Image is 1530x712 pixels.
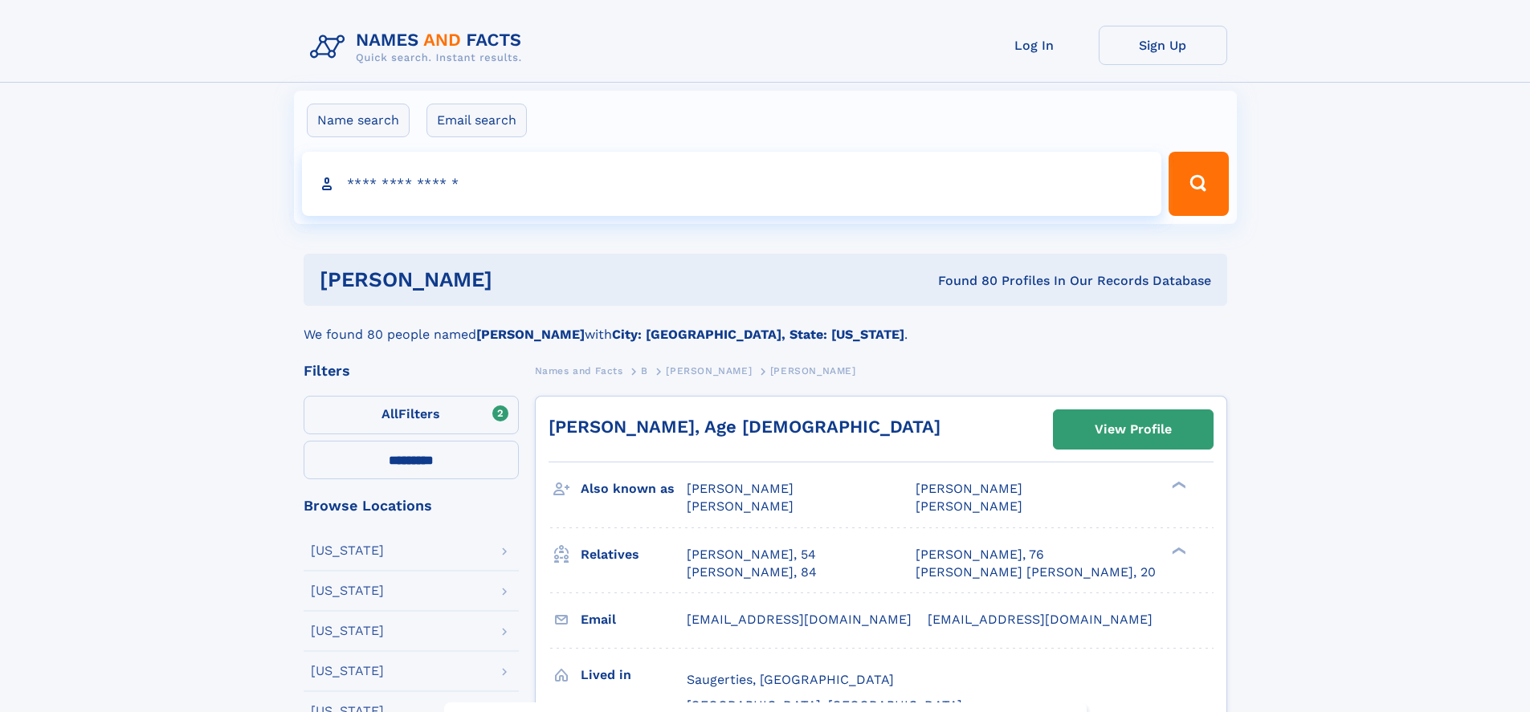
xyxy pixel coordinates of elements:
[687,672,894,687] span: Saugerties, [GEOGRAPHIC_DATA]
[311,625,384,637] div: [US_STATE]
[581,541,687,568] h3: Relatives
[381,406,398,421] span: All
[304,306,1227,344] div: We found 80 people named with .
[311,544,384,557] div: [US_STATE]
[687,546,816,563] a: [PERSON_NAME], 54
[916,563,1156,581] a: [PERSON_NAME] [PERSON_NAME], 20
[1099,26,1227,65] a: Sign Up
[612,327,904,342] b: City: [GEOGRAPHIC_DATA], State: [US_STATE]
[535,360,623,380] a: Names and Facts
[581,606,687,633] h3: Email
[687,498,794,514] span: [PERSON_NAME]
[641,365,648,376] span: B
[1095,411,1172,448] div: View Profile
[549,417,940,437] a: [PERSON_NAME], Age [DEMOGRAPHIC_DATA]
[916,481,1022,496] span: [PERSON_NAME]
[916,546,1044,563] a: [PERSON_NAME], 76
[581,661,687,689] h3: Lived in
[770,365,856,376] span: [PERSON_NAME]
[302,152,1162,216] input: search input
[476,327,585,342] b: [PERSON_NAME]
[928,612,1153,627] span: [EMAIL_ADDRESS][DOMAIN_NAME]
[307,104,410,137] label: Name search
[641,360,648,380] a: B
[666,360,752,380] a: [PERSON_NAME]
[1054,410,1213,449] a: View Profile
[426,104,527,137] label: Email search
[304,396,519,434] label: Filters
[687,481,794,496] span: [PERSON_NAME]
[687,612,912,627] span: [EMAIL_ADDRESS][DOMAIN_NAME]
[666,365,752,376] span: [PERSON_NAME]
[304,498,519,513] div: Browse Locations
[970,26,1099,65] a: Log In
[304,26,535,69] img: Logo Names and Facts
[311,584,384,597] div: [US_STATE]
[1169,152,1228,216] button: Search Button
[715,272,1211,290] div: Found 80 Profiles In Our Records Database
[1168,545,1187,555] div: ❯
[581,475,687,502] h3: Also known as
[687,563,817,581] a: [PERSON_NAME], 84
[320,270,716,290] h1: [PERSON_NAME]
[1168,480,1187,490] div: ❯
[311,665,384,677] div: [US_STATE]
[304,364,519,378] div: Filters
[916,498,1022,514] span: [PERSON_NAME]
